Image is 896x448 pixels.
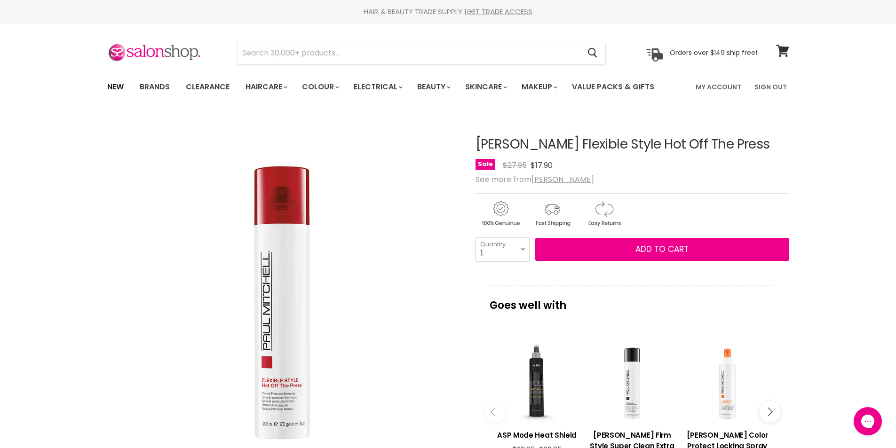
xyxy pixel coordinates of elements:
span: Add to cart [635,244,689,255]
p: Orders over $149 ship free! [670,48,757,57]
button: Add to cart [535,238,789,261]
input: Search [238,42,580,64]
a: Makeup [515,77,563,97]
span: See more from [476,174,594,185]
a: Brands [133,77,177,97]
h1: [PERSON_NAME] Flexible Style Hot Off The Press [476,137,789,152]
a: Electrical [347,77,408,97]
a: Beauty [410,77,456,97]
form: Product [237,42,606,64]
nav: Main [95,73,801,101]
span: Sale [476,159,495,170]
button: Search [580,42,605,64]
img: returns.gif [579,199,629,228]
span: $17.90 [531,160,553,171]
a: Value Packs & Gifts [565,77,661,97]
a: View product:ASP Mode Heat Shield [494,423,580,445]
span: $27.95 [503,160,527,171]
select: Quantity [476,237,530,261]
img: genuine.gif [476,199,525,228]
h3: ASP Mode Heat Shield [494,430,580,440]
img: shipping.gif [527,199,577,228]
a: Sign Out [749,77,793,97]
iframe: Gorgias live chat messenger [849,404,887,439]
p: Goes well with [490,285,775,316]
div: HAIR & BEAUTY TRADE SUPPLY | [95,7,801,16]
a: My Account [690,77,747,97]
a: Haircare [238,77,293,97]
a: [PERSON_NAME] [531,174,594,185]
a: Colour [295,77,345,97]
a: Clearance [179,77,237,97]
ul: Main menu [100,73,676,101]
a: Skincare [458,77,513,97]
a: New [100,77,131,97]
a: GET TRADE ACCESS [467,7,532,16]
